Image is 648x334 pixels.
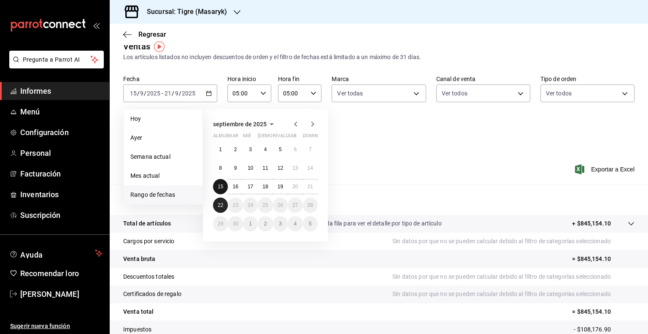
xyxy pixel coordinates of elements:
[303,198,318,213] button: 28 de septiembre de 2025
[243,216,258,231] button: 1 de octubre de 2025
[123,326,151,333] font: Impuestos
[262,202,268,208] font: 25
[288,179,302,194] button: 20 de septiembre de 2025
[278,202,283,208] font: 26
[10,323,70,329] font: Sugerir nueva función
[123,291,181,297] font: Certificados de regalo
[278,76,300,82] font: Hora fin
[20,169,61,178] font: Facturación
[288,160,302,176] button: 13 de septiembre de 2025
[130,134,143,141] font: Ayer
[258,179,273,194] button: 18 de septiembre de 2025
[309,221,312,227] font: 5
[213,142,228,157] button: 1 de septiembre de 2025
[219,165,222,171] font: 8
[303,142,318,157] button: 7 de septiembre de 2025
[232,184,238,190] abbr: 16 de septiembre de 2025
[294,147,297,152] font: 6
[228,133,238,142] abbr: martes
[294,221,297,227] abbr: 4 de octubre de 2025
[175,90,179,97] input: --
[228,198,243,213] button: 23 de septiembre de 2025
[292,202,298,208] font: 27
[123,76,140,82] font: Fecha
[292,165,298,171] font: 13
[123,220,171,227] font: Total de artículos
[288,198,302,213] button: 27 de septiembre de 2025
[574,326,611,333] font: - $108,176.90
[232,202,238,208] font: 23
[332,76,349,82] font: Marca
[213,133,238,142] abbr: lunes
[279,221,282,227] abbr: 3 de octubre de 2025
[130,191,175,198] font: Rango de fechas
[288,142,302,157] button: 6 de septiembre de 2025
[243,198,258,213] button: 24 de septiembre de 2025
[140,90,144,97] input: --
[309,221,312,227] abbr: 5 de octubre de 2025
[273,198,288,213] button: 26 de septiembre de 2025
[258,198,273,213] button: 25 de septiembre de 2025
[213,133,238,138] font: almuerzo
[232,221,238,227] font: 30
[248,165,253,171] abbr: 10 de septiembre de 2025
[392,291,611,297] font: Sin datos por que no se pueden calcular debido al filtro de categorías seleccionado
[181,90,196,97] input: ----
[20,211,60,220] font: Suscripción
[273,142,288,157] button: 5 de septiembre de 2025
[264,147,267,152] abbr: 4 de septiembre de 2025
[258,142,273,157] button: 4 de septiembre de 2025
[213,160,228,176] button: 8 de septiembre de 2025
[278,184,283,190] abbr: 19 de septiembre de 2025
[308,165,313,171] abbr: 14 de septiembre de 2025
[294,147,297,152] abbr: 6 de septiembre de 2025
[308,202,313,208] font: 28
[232,202,238,208] abbr: 23 de septiembre de 2025
[264,221,267,227] font: 2
[228,133,238,138] font: mar
[309,147,312,152] abbr: 7 de septiembre de 2025
[234,147,237,152] font: 2
[279,147,282,152] font: 5
[228,160,243,176] button: 9 de septiembre de 2025
[130,172,159,179] font: Mes actual
[303,133,323,138] font: dominio
[278,165,283,171] abbr: 12 de septiembre de 2025
[219,147,222,152] abbr: 1 de septiembre de 2025
[288,216,302,231] button: 4 de octubre de 2025
[273,133,296,142] abbr: viernes
[273,160,288,176] button: 12 de septiembre de 2025
[9,51,104,68] button: Pregunta a Parrot AI
[243,133,251,138] font: mié
[144,90,146,97] font: /
[278,184,283,190] font: 19
[213,121,267,128] font: septiembre de 2025
[273,216,288,231] button: 3 de octubre de 2025
[228,216,243,231] button: 30 de septiembre de 2025
[572,255,611,262] font: = $845,154.10
[218,221,223,227] font: 29
[264,221,267,227] abbr: 2 de octubre de 2025
[213,198,228,213] button: 22 de septiembre de 2025
[154,41,165,52] img: Marcador de información sobre herramientas
[303,216,318,231] button: 5 de octubre de 2025
[303,160,318,176] button: 14 de septiembre de 2025
[123,41,150,52] font: Ventas
[162,90,163,97] font: -
[258,133,308,142] abbr: jueves
[20,250,43,259] font: Ayuda
[232,221,238,227] abbr: 30 de septiembre de 2025
[243,142,258,157] button: 3 de septiembre de 2025
[218,202,223,208] font: 22
[591,166,634,173] font: Exportar a Excel
[20,290,79,299] font: [PERSON_NAME]
[130,115,141,122] font: Hoy
[219,165,222,171] abbr: 8 de septiembre de 2025
[248,202,253,208] abbr: 24 de septiembre de 2025
[243,160,258,176] button: 10 de septiembre de 2025
[572,308,611,315] font: = $845,154.10
[308,184,313,190] abbr: 21 de septiembre de 2025
[540,76,577,82] font: Tipo de orden
[278,202,283,208] abbr: 26 de septiembre de 2025
[262,184,268,190] font: 18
